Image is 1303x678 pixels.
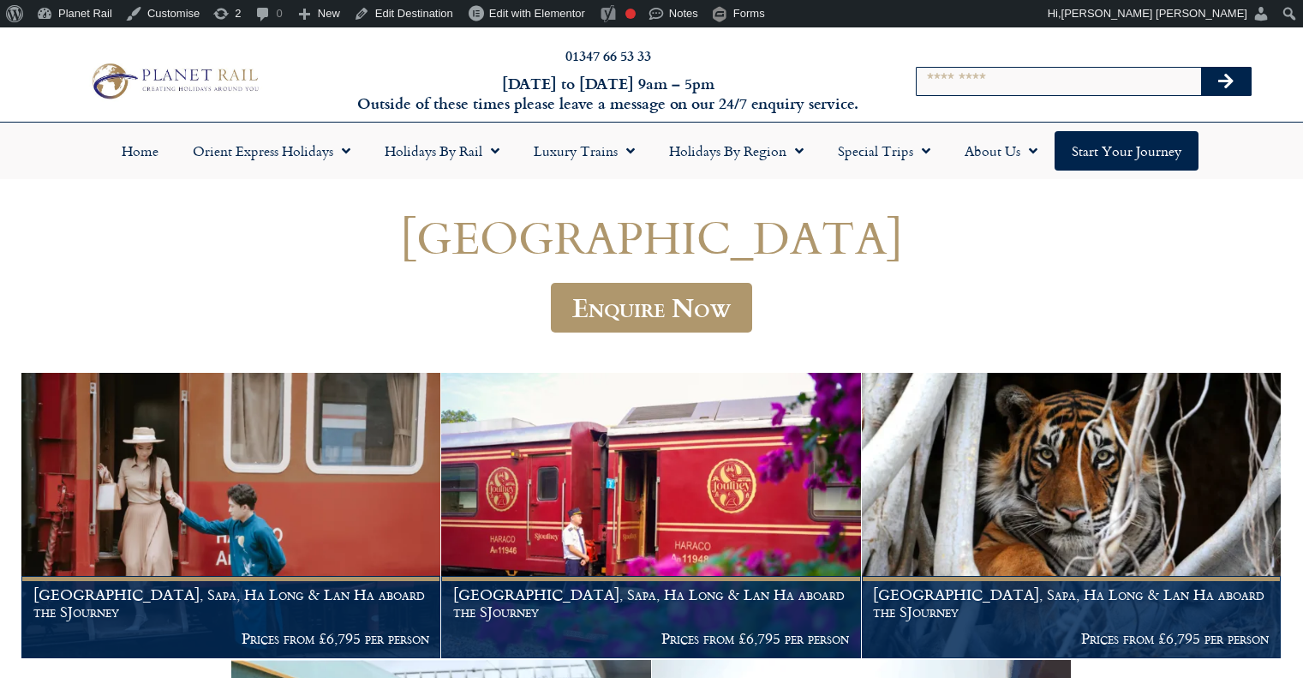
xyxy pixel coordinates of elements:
[138,212,1166,262] h1: [GEOGRAPHIC_DATA]
[105,131,176,171] a: Home
[862,373,1282,659] a: [GEOGRAPHIC_DATA], Sapa, Ha Long & Lan Ha aboard the SJourney Prices from £6,795 per person
[489,7,585,20] span: Edit with Elementor
[352,74,864,114] h6: [DATE] to [DATE] 9am – 5pm Outside of these times please leave a message on our 24/7 enquiry serv...
[625,9,636,19] div: Focus keyphrase not set
[453,630,849,647] p: Prices from £6,795 per person
[33,586,429,620] h1: [GEOGRAPHIC_DATA], Sapa, Ha Long & Lan Ha aboard the SJourney
[1201,68,1251,95] button: Search
[21,373,441,659] a: [GEOGRAPHIC_DATA], Sapa, Ha Long & Lan Ha aboard the SJourney Prices from £6,795 per person
[517,131,652,171] a: Luxury Trains
[441,373,861,659] a: [GEOGRAPHIC_DATA], Sapa, Ha Long & Lan Ha aboard the SJourney Prices from £6,795 per person
[873,586,1269,620] h1: [GEOGRAPHIC_DATA], Sapa, Ha Long & Lan Ha aboard the SJourney
[821,131,947,171] a: Special Trips
[947,131,1055,171] a: About Us
[565,45,651,65] a: 01347 66 53 33
[368,131,517,171] a: Holidays by Rail
[453,586,849,620] h1: [GEOGRAPHIC_DATA], Sapa, Ha Long & Lan Ha aboard the SJourney
[1055,131,1198,171] a: Start your Journey
[176,131,368,171] a: Orient Express Holidays
[85,59,263,103] img: Planet Rail Train Holidays Logo
[9,131,1294,171] nav: Menu
[652,131,821,171] a: Holidays by Region
[873,630,1269,647] p: Prices from £6,795 per person
[551,283,752,333] a: Enquire Now
[33,630,429,647] p: Prices from £6,795 per person
[1061,7,1247,20] span: [PERSON_NAME] [PERSON_NAME]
